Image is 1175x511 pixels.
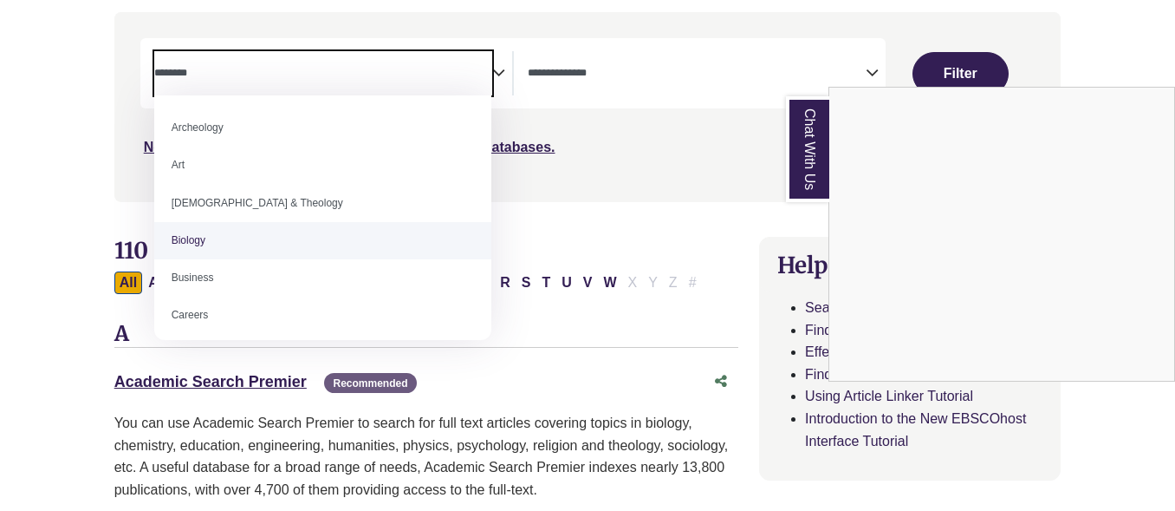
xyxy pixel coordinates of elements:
[829,88,1174,381] iframe: Chat Widget
[154,259,492,297] li: Business
[154,147,492,184] li: Art
[828,87,1175,382] div: Chat With Us
[786,96,829,202] a: Chat With Us
[154,297,492,334] li: Careers
[154,185,492,222] li: [DEMOGRAPHIC_DATA] & Theology
[154,109,492,147] li: Archeology
[154,222,492,259] li: Biology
